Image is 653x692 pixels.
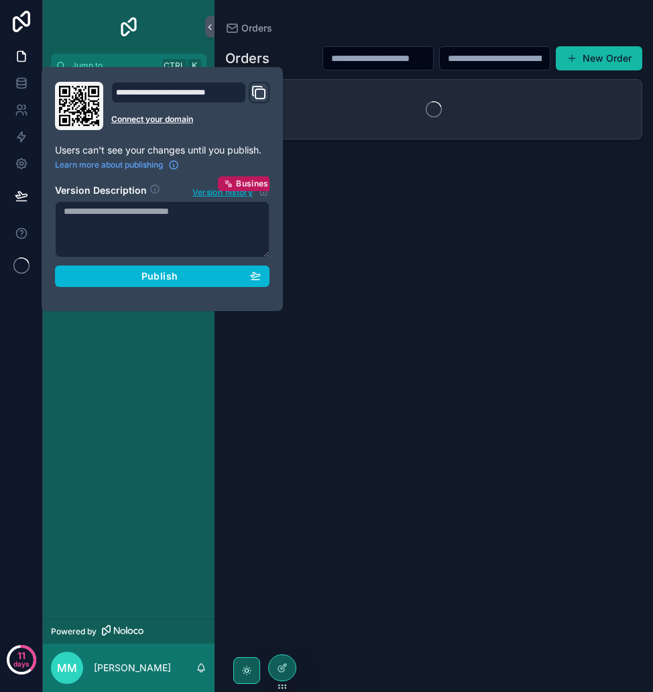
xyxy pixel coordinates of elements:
[51,54,206,78] button: Jump to...CtrlK
[141,270,178,282] span: Publish
[236,178,274,189] span: Business
[55,160,179,170] a: Learn more about publishing
[55,143,270,157] p: Users can't see your changes until you publish.
[162,59,186,72] span: Ctrl
[51,626,97,637] span: Powered by
[225,21,272,35] a: Orders
[111,82,270,130] div: Domain and Custom Link
[72,60,157,71] span: Jump to...
[94,661,171,675] p: [PERSON_NAME]
[192,184,253,198] span: Version history
[55,160,163,170] span: Learn more about publishing
[241,21,272,35] span: Orders
[556,46,642,70] button: New Order
[17,649,25,662] p: 11
[225,49,270,68] h1: Orders
[43,619,215,644] a: Powered by
[189,60,200,71] span: K
[13,654,29,673] p: days
[118,16,139,38] img: App logo
[192,184,270,198] button: Version historyBusiness
[55,184,147,198] h2: Version Description
[111,114,270,125] a: Connect your domain
[55,266,270,287] button: Publish
[57,660,77,676] span: MM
